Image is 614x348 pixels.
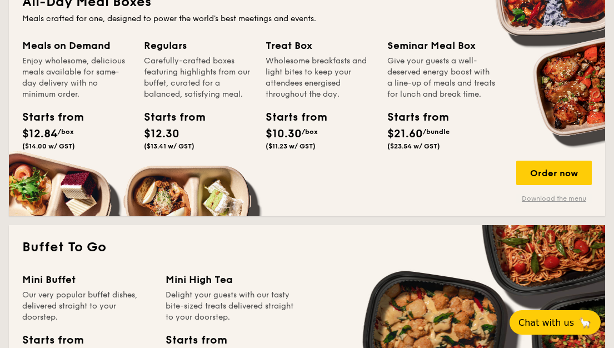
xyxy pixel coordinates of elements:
[387,109,437,126] div: Starts from
[387,127,423,141] span: $21.60
[266,109,316,126] div: Starts from
[22,272,152,287] div: Mini Buffet
[22,109,72,126] div: Starts from
[266,38,374,53] div: Treat Box
[516,194,592,203] a: Download the menu
[22,13,592,24] div: Meals crafted for one, designed to power the world's best meetings and events.
[22,38,131,53] div: Meals on Demand
[22,290,152,323] div: Our very popular buffet dishes, delivered straight to your doorstep.
[22,127,58,141] span: $12.84
[266,127,302,141] span: $10.30
[423,128,450,136] span: /bundle
[166,272,296,287] div: Mini High Tea
[510,310,601,335] button: Chat with us🦙
[516,161,592,185] div: Order now
[58,128,74,136] span: /box
[144,109,194,126] div: Starts from
[22,56,131,100] div: Enjoy wholesome, delicious meals available for same-day delivery with no minimum order.
[22,142,75,150] span: ($14.00 w/ GST)
[144,127,179,141] span: $12.30
[518,317,574,328] span: Chat with us
[144,56,252,100] div: Carefully-crafted boxes featuring highlights from our buffet, curated for a balanced, satisfying ...
[578,316,592,329] span: 🦙
[144,142,194,150] span: ($13.41 w/ GST)
[387,38,496,53] div: Seminar Meal Box
[22,238,592,256] h2: Buffet To Go
[266,142,316,150] span: ($11.23 w/ GST)
[166,290,296,323] div: Delight your guests with our tasty bite-sized treats delivered straight to your doorstep.
[387,142,440,150] span: ($23.54 w/ GST)
[266,56,374,100] div: Wholesome breakfasts and light bites to keep your attendees energised throughout the day.
[144,38,252,53] div: Regulars
[302,128,318,136] span: /box
[387,56,496,100] div: Give your guests a well-deserved energy boost with a line-up of meals and treats for lunch and br...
